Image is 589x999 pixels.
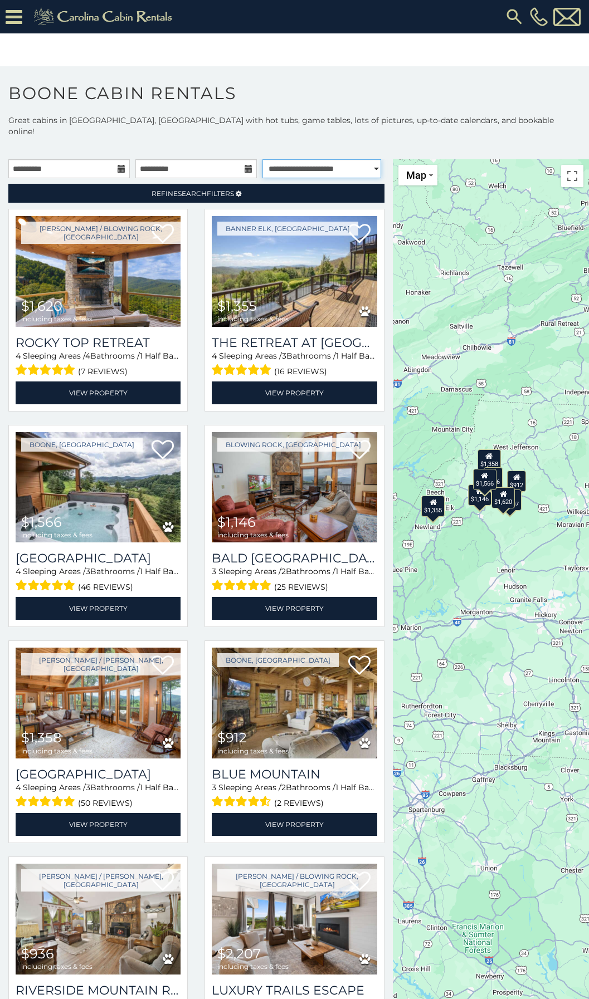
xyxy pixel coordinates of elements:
[21,729,61,746] span: $1,358
[274,796,324,810] span: (2 reviews)
[212,566,216,576] span: 3
[212,551,377,566] a: Bald [GEOGRAPHIC_DATA]
[217,315,289,322] span: including taxes & fees
[348,223,371,246] a: Add to favorites
[217,531,289,538] span: including taxes & fees
[21,315,93,322] span: including taxes & fees
[16,813,181,836] a: View Property
[212,551,377,566] h3: Bald Eagle Bluff
[212,381,377,404] a: View Property
[16,648,181,758] a: Bald Mountain Lodge $1,358 including taxes & fees
[212,566,377,594] div: Sleeping Areas / Bathrooms / Sleeps:
[212,648,377,758] img: Blue Mountain
[212,351,217,361] span: 4
[212,350,377,379] div: Sleeping Areas / Bathrooms / Sleeps:
[85,351,90,361] span: 4
[217,438,369,452] a: Blowing Rock, [GEOGRAPHIC_DATA]
[398,165,437,185] button: Change map style
[504,7,524,27] img: search-regular.svg
[21,514,62,530] span: $1,566
[140,566,191,576] span: 1 Half Baths /
[140,351,191,361] span: 1 Half Baths /
[16,648,181,758] img: Bald Mountain Lodge
[282,351,286,361] span: 3
[217,653,339,667] a: Boone, [GEOGRAPHIC_DATA]
[212,597,377,620] a: View Property
[281,782,286,792] span: 2
[78,364,128,379] span: (7 reviews)
[16,566,181,594] div: Sleeping Areas / Bathrooms / Sleeps:
[217,963,289,970] span: including taxes & fees
[212,432,377,543] img: Bald Eagle Bluff
[16,335,181,350] a: Rocky Top Retreat
[217,729,247,746] span: $912
[21,222,181,244] a: [PERSON_NAME] / Blowing Rock, [GEOGRAPHIC_DATA]
[16,983,181,998] a: Riverside Mountain Retreat
[212,216,377,327] img: The Retreat at Mountain Meadows
[16,767,181,782] h3: Bald Mountain Lodge
[217,946,261,962] span: $2,207
[212,813,377,836] a: View Property
[473,468,496,489] div: $1,566
[178,189,207,198] span: Search
[212,648,377,758] a: Blue Mountain $912 including taxes & fees
[21,869,181,892] a: [PERSON_NAME] / [PERSON_NAME], [GEOGRAPHIC_DATA]
[468,484,491,505] div: $1,146
[86,782,90,792] span: 3
[16,767,181,782] a: [GEOGRAPHIC_DATA]
[527,7,551,26] a: [PHONE_NUMBER]
[16,864,181,974] a: Riverside Mountain Retreat $936 including taxes & fees
[406,169,426,181] span: Map
[16,551,181,566] h3: Hilltop Haven
[212,432,377,543] a: Bald Eagle Bluff $1,146 including taxes & fees
[16,782,21,792] span: 4
[78,580,133,594] span: (46 reviews)
[421,496,445,517] div: $1,355
[16,216,181,327] img: Rocky Top Retreat
[217,514,256,530] span: $1,146
[212,335,377,350] h3: The Retreat at Mountain Meadows
[152,189,234,198] span: Refine Filters
[217,869,377,892] a: [PERSON_NAME] / Blowing Rock, [GEOGRAPHIC_DATA]
[217,747,289,755] span: including taxes & fees
[21,298,62,314] span: $1,620
[21,653,181,675] a: [PERSON_NAME] / [PERSON_NAME], [GEOGRAPHIC_DATA]
[281,566,286,576] span: 2
[78,796,133,810] span: (50 reviews)
[274,364,327,379] span: (16 reviews)
[21,946,54,962] span: $936
[21,963,93,970] span: including taxes & fees
[217,222,358,236] a: Banner Elk, [GEOGRAPHIC_DATA]
[16,864,181,974] img: Riverside Mountain Retreat
[86,566,90,576] span: 3
[212,216,377,327] a: The Retreat at Mountain Meadows $1,355 including taxes & fees
[28,6,182,28] img: Khaki-logo.png
[16,381,181,404] a: View Property
[16,216,181,327] a: Rocky Top Retreat $1,620 including taxes & fees
[212,864,377,974] a: Luxury Trails Escape $2,207 including taxes & fees
[212,767,377,782] a: Blue Mountain
[491,487,515,508] div: $1,620
[16,566,21,576] span: 4
[16,597,181,620] a: View Property
[335,782,386,792] span: 1 Half Baths /
[21,531,93,538] span: including taxes & fees
[507,471,526,492] div: $912
[16,551,181,566] a: [GEOGRAPHIC_DATA]
[16,351,21,361] span: 4
[21,747,93,755] span: including taxes & fees
[212,983,377,998] a: Luxury Trails Escape
[217,298,257,314] span: $1,355
[212,864,377,974] img: Luxury Trails Escape
[152,439,174,462] a: Add to favorites
[21,438,143,452] a: Boone, [GEOGRAPHIC_DATA]
[16,350,181,379] div: Sleeping Areas / Bathrooms / Sleeps:
[140,782,191,792] span: 1 Half Baths /
[16,782,181,810] div: Sleeping Areas / Bathrooms / Sleeps:
[16,432,181,543] img: Hilltop Haven
[484,467,503,488] div: $936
